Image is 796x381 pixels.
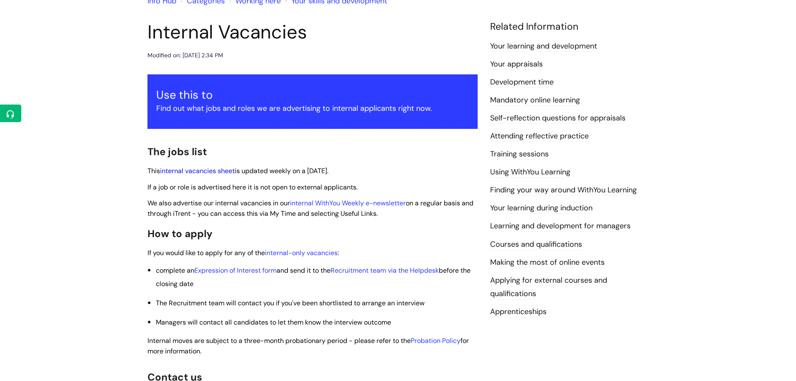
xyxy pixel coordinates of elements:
a: Courses and qualifications [490,239,582,250]
a: Using WithYou Learning [490,167,570,178]
a: internal vacancies sheet [160,166,235,175]
a: Probation Policy [411,336,460,345]
span: Managers will contact all candidates to let them know the interview outcome [156,318,391,327]
span: nternal moves are subject to a three-month probationary period - please refer to the for more inf... [148,336,469,355]
h4: Related Information [490,21,649,33]
span: complete an [156,266,194,275]
a: Expression of Interest form [194,266,277,275]
span: and send it to the before the c [156,266,470,288]
p: Find out what jobs and roles we are advertising to internal applicants right now. [156,102,469,115]
a: Finding your way around WithYou Learning [490,185,637,196]
a: Applying for external courses and qualifications [490,275,607,299]
a: internal-only vacancies [265,248,338,257]
a: Apprenticeships [490,307,547,317]
h3: Use this to [156,88,469,102]
span: If you would like to apply for any of the : [148,248,339,257]
a: Attending reflective practice [490,131,589,142]
div: Modified on: [DATE] 2:34 PM [148,50,223,61]
a: Making the most of online events [490,257,605,268]
span: If a job or role is advertised here it is not open to external applicants. [148,183,358,192]
span: The jobs list [148,145,207,158]
a: Recruitment team via the Helpdesk [331,266,439,275]
span: This is updated weekly on a [DATE]. [148,166,328,175]
a: Your appraisals [490,59,543,70]
h1: Internal Vacancies [148,21,478,43]
span: I [148,336,469,355]
a: internal WithYou Weekly e-newsletter [290,199,406,207]
a: Development time [490,77,554,88]
a: Your learning and development [490,41,597,52]
span: losing date [160,279,193,288]
a: Self-reflection questions for appraisals [490,113,626,124]
a: Mandatory online learning [490,95,580,106]
span: The Recruitment team will contact you if you've been shortlisted to arrange an interview [156,299,425,307]
span: We also advertise our internal vacancies in our on a regular basis and through iTrent - you can a... [148,199,473,218]
a: Your learning during induction [490,203,593,214]
a: Learning and development for managers [490,221,631,232]
a: Training sessions [490,149,549,160]
span: How to apply [148,227,213,240]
